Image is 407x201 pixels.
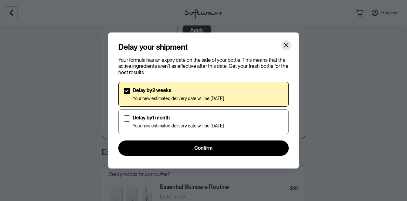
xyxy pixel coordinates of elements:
[118,57,289,75] p: Your formula has an expiry date on the side of your bottle. This means that the active ingredient...
[133,123,224,129] p: Your new estimated delivery date will be [DATE]
[194,145,213,151] span: Confirm
[133,115,224,121] p: Delay by 1 month
[133,96,224,101] p: Your new estimated delivery date will be [DATE]
[118,140,289,156] button: Confirm
[281,40,291,50] button: Close
[133,87,224,93] p: Delay by 2 weeks
[118,43,188,52] h4: Delay your shipment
